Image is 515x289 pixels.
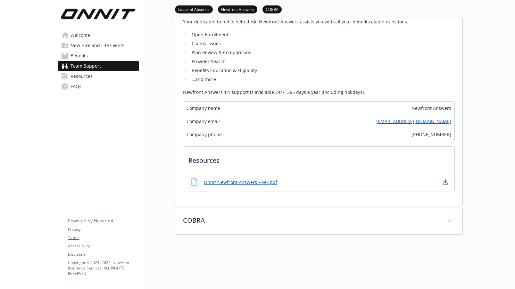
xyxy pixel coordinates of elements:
a: download document [442,178,449,186]
a: Newfront Answers [218,6,257,12]
a: Privacy [68,227,138,232]
a: Accessibility [68,243,138,249]
a: Benefits [58,51,139,61]
span: Company phone [187,131,222,138]
a: Welcome [58,30,139,40]
span: New Hire and Life Events [71,40,124,51]
span: [PHONE_NUMBER] [411,131,451,138]
p: Resources [183,147,454,170]
span: Welcome [71,30,90,40]
span: Newfront Answers [411,105,451,111]
li: Plan Review & Comparisons [190,49,455,56]
div: COBRA [175,208,462,234]
p: Copyright © 2024 - 2025 , Newfront Insurance Services, ALL RIGHTS RESERVED [68,260,138,276]
p: COBRA [183,216,439,225]
a: COBRA [262,6,282,12]
a: Disclaimer [68,252,138,257]
a: Resources [58,71,139,81]
div: Newfront Answers [175,13,462,205]
p: Your dedicated benefits help desk! Newfront Answers assists you with all your benefit-related que... [183,18,455,26]
span: Benefits [71,51,88,61]
span: Team Support [71,61,101,71]
li: Open Enrollment [190,31,455,38]
span: FAQs [71,81,81,92]
li: Provider Search [190,58,455,65]
span: Resources [71,71,93,81]
span: Company name [187,105,220,111]
a: Onnit Newfront Answers Flyer.pdf [204,179,277,186]
a: Leave of Absence [175,6,213,12]
li: Benefits Education & Eligibility [190,67,455,74]
a: Team Support [58,61,139,71]
a: New Hire and Life Events [58,40,139,51]
a: [EMAIL_ADDRESS][DOMAIN_NAME] [376,118,451,125]
li: …and more [190,76,455,83]
a: FAQs [58,81,139,92]
li: Claims Issues [190,40,455,47]
p: Newfront Answers 1:1 support is available 24/7, 365 days a year (including holidays). [183,88,455,96]
a: Terms [68,235,138,241]
span: Company email [187,118,220,125]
